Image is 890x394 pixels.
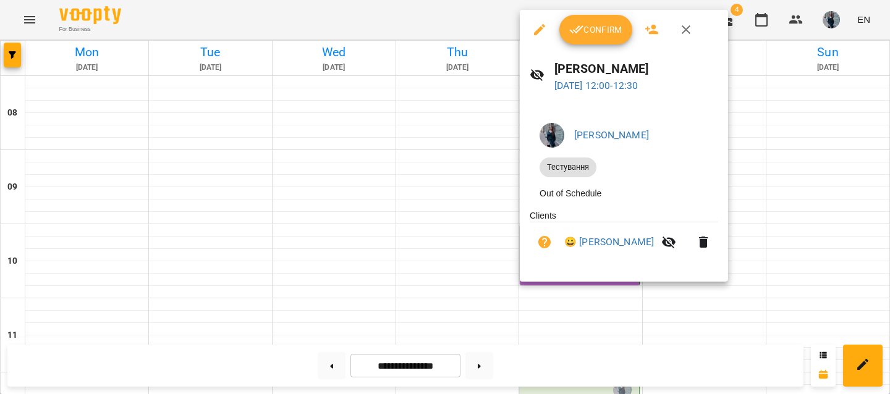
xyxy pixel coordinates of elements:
[530,209,718,267] ul: Clients
[559,15,632,44] button: Confirm
[554,59,718,78] h6: [PERSON_NAME]
[554,80,638,91] a: [DATE] 12:00-12:30
[530,182,718,204] li: Out of Schedule
[574,129,649,141] a: [PERSON_NAME]
[540,162,596,173] span: Тестування
[540,123,564,148] img: bfffc1ebdc99cb2c845fa0ad6ea9d4d3.jpeg
[569,22,622,37] span: Confirm
[530,227,559,257] button: Unpaid. Bill the attendance?
[564,235,654,249] a: 😀 [PERSON_NAME]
